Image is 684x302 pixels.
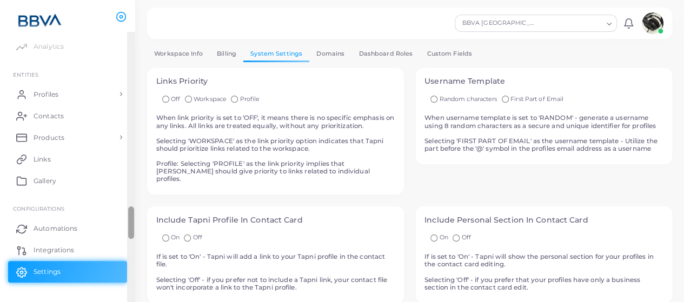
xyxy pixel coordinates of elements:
a: Integrations [8,239,127,261]
span: Analytics [34,42,64,51]
h4: Include Tapni Profile In Contact Card [156,216,395,225]
a: Workspace Info [147,46,210,62]
a: Links [8,148,127,170]
span: Gallery [34,176,56,186]
span: Settings [34,267,61,277]
a: Custom Fields [420,46,479,62]
span: Products [34,133,64,143]
img: logo [10,10,70,30]
h4: Include Personal Section In Contact Card [424,216,663,225]
h5: When username template is set to 'RANDOM' - generate a username using 8 random characters as a se... [424,114,663,152]
span: Off [461,233,470,241]
span: Integrations [34,245,74,255]
img: avatar [642,12,663,34]
h5: If is set to 'On' - Tapni will add a link to your Tapni profile in the contact file. Selecting 'O... [156,253,395,291]
span: Automations [34,224,77,233]
a: Settings [8,261,127,283]
span: Contacts [34,111,64,121]
span: BBVA [GEOGRAPHIC_DATA] [461,18,539,29]
input: Search for option [540,17,602,29]
span: First Part of Email [510,95,563,103]
a: Profiles [8,83,127,105]
a: Domains [309,46,351,62]
a: Products [8,126,127,148]
span: Profile [240,95,260,103]
span: Links [34,155,51,164]
a: System Settings [243,46,309,62]
a: Automations [8,218,127,239]
span: Off [171,95,180,103]
a: Analytics [8,36,127,57]
span: Configurations [13,205,64,212]
h5: When link priority is set to 'OFF', it means there is no specific emphasis on any links. All link... [156,114,395,183]
span: On [439,233,448,241]
a: Dashboard Roles [351,46,420,62]
a: avatar [639,12,666,34]
h4: Links Priority [156,77,395,86]
a: Gallery [8,170,127,191]
span: ENTITIES [13,71,38,78]
span: Random characters [439,95,497,103]
h5: If is set to 'On' - Tapni will show the personal section for your profiles in the contact card ed... [424,253,663,291]
span: Off [193,233,202,241]
span: Workspace [194,95,227,103]
a: Billing [210,46,243,62]
span: On [171,233,180,241]
span: Profiles [34,90,58,99]
a: Contacts [8,105,127,126]
div: Search for option [455,15,617,32]
h4: Username Template [424,77,663,86]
